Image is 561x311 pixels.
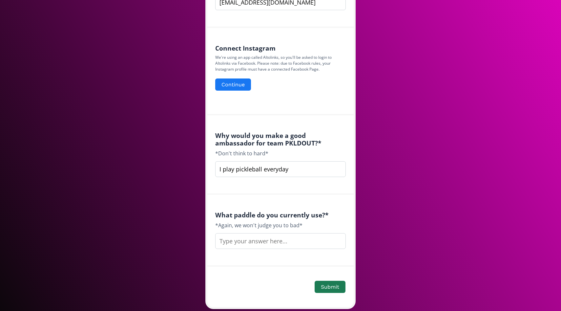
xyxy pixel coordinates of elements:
[215,132,346,147] h4: Why would you make a good ambassador for team PKLDOUT? *
[215,78,251,91] button: Continue
[215,211,346,219] h4: What paddle do you currently use? *
[215,44,346,52] h4: Connect Instagram
[315,281,345,293] button: Submit
[215,233,346,249] input: Type your answer here...
[215,55,346,72] p: We're using an app called Altolinks, so you'll be asked to login to Altolinks via Facebook. Pleas...
[215,149,346,157] div: *Don't think to hard*
[215,161,346,177] input: Type your answer here...
[215,221,346,229] div: *Again, we won't judge you to bad*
